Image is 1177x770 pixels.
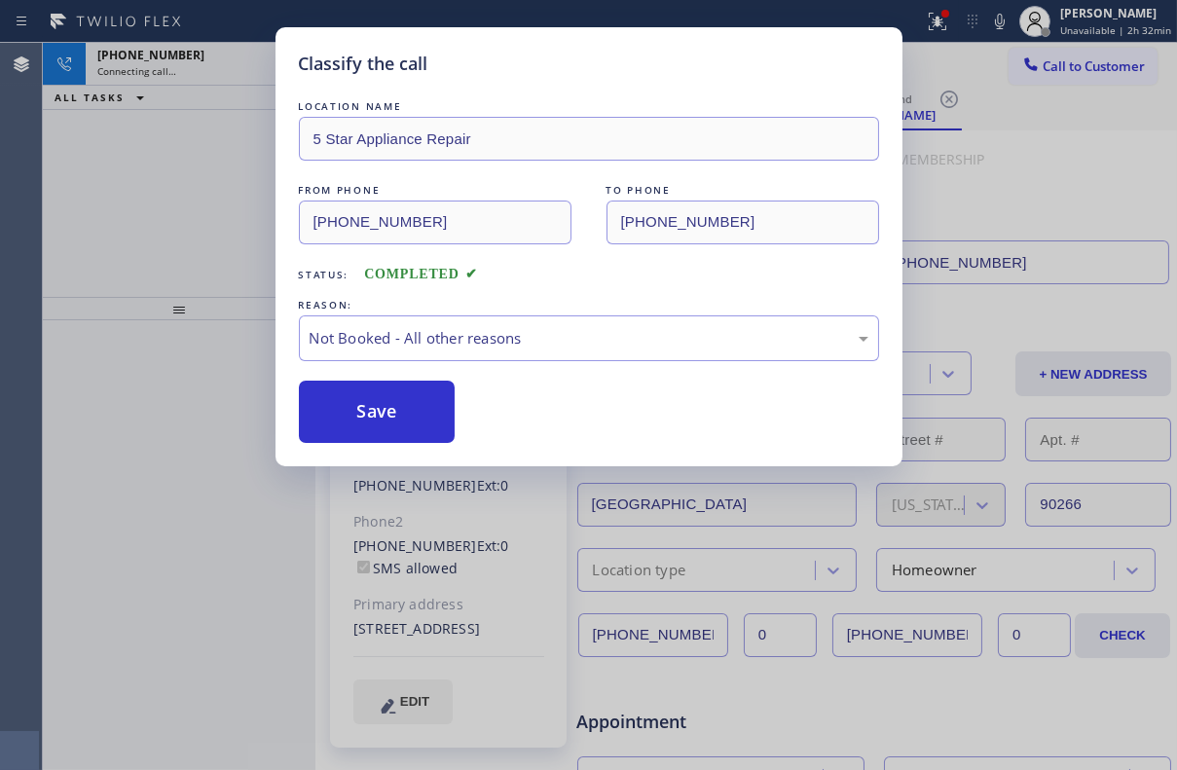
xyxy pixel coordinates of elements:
[299,96,879,117] div: LOCATION NAME
[299,381,456,443] button: Save
[299,51,428,77] h5: Classify the call
[364,267,477,281] span: COMPLETED
[310,327,868,349] div: Not Booked - All other reasons
[607,180,879,201] div: TO PHONE
[299,201,571,244] input: From phone
[607,201,879,244] input: To phone
[299,295,879,315] div: REASON:
[299,180,571,201] div: FROM PHONE
[299,268,349,281] span: Status:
